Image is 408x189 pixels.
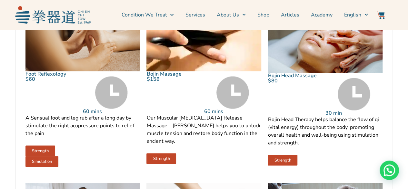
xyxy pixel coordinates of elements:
[268,155,297,165] a: Strength
[325,110,383,115] p: 30 min
[217,7,246,23] a: About Us
[377,11,384,19] img: Website Icon-03
[146,70,181,77] a: Bojin Massage
[281,7,299,23] a: Articles
[25,145,55,156] a: Strength
[216,76,249,109] img: Time Grey
[95,76,128,109] img: Time Grey
[268,72,316,79] a: Bojin Head Massage
[268,78,325,83] p: $80
[268,115,383,146] p: Bojin Head Therapy helps balance the flow of qi (vital energy) throughout the body, promoting ove...
[94,7,368,23] nav: Menu
[32,149,49,153] span: Strength
[146,153,176,164] a: Strength
[146,114,260,144] span: Our Muscular [MEDICAL_DATA] Release Massage – [PERSON_NAME] helps you to unlock muscle tension an...
[204,109,261,114] p: 60 mins
[25,156,58,167] a: Simulation
[25,114,140,137] p: A Sensual foot and leg rub after a long day by stimulate the right acupressure points to relief t...
[344,11,361,19] span: English
[25,76,83,81] p: $60
[83,109,140,114] p: 60 mins
[32,159,52,163] span: Simulation
[344,7,368,23] a: English
[311,7,333,23] a: Academy
[338,78,370,110] img: Time Grey
[121,7,174,23] a: Condition We Treat
[257,7,269,23] a: Shop
[25,70,66,77] a: Foot Reflexology
[185,7,205,23] a: Services
[274,158,291,162] span: Strength
[153,156,170,161] span: Strength
[146,76,204,81] p: $158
